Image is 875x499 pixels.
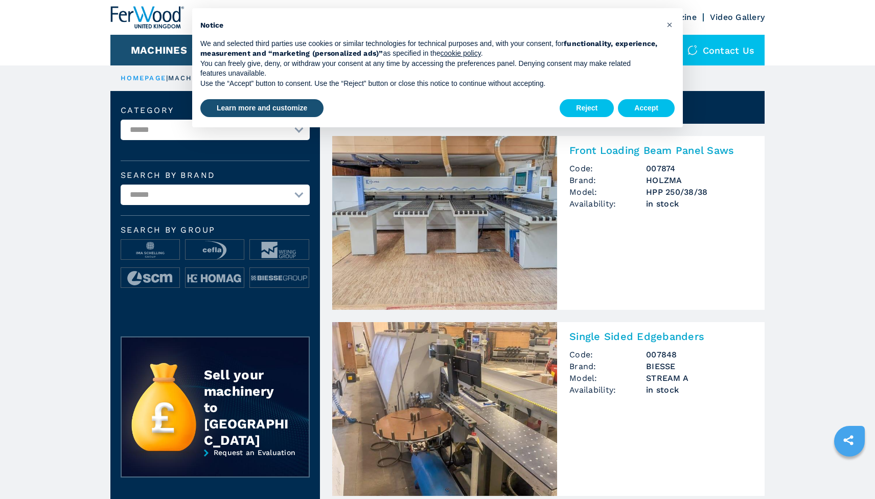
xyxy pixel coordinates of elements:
p: We and selected third parties use cookies or similar technologies for technical purposes and, wit... [200,39,658,59]
a: Request an Evaluation [121,448,310,485]
a: Front Loading Beam Panel Saws HOLZMA HPP 250/38/38Front Loading Beam Panel SawsCode:007874Brand:H... [332,136,765,310]
h2: Front Loading Beam Panel Saws [569,144,752,156]
span: Model: [569,372,646,384]
img: image [250,268,308,288]
span: Code: [569,163,646,174]
h3: STREAM A [646,372,752,384]
div: Contact us [677,35,765,65]
strong: functionality, experience, measurement and “marketing (personalized ads)” [200,39,658,58]
iframe: Chat [832,453,867,491]
p: machines [168,74,212,83]
a: cookie policy [441,49,481,57]
a: sharethis [836,427,861,453]
img: Single Sided Edgebanders BIESSE STREAM A [332,322,557,496]
span: Search by group [121,226,310,234]
p: Use the “Accept” button to consent. Use the “Reject” button or close this notice to continue with... [200,79,658,89]
img: image [250,240,308,260]
button: Close this notice [661,16,678,33]
label: Category [121,106,310,115]
span: Brand: [569,360,646,372]
span: in stock [646,384,752,396]
h2: Single Sided Edgebanders [569,330,752,343]
h3: 007874 [646,163,752,174]
span: Brand: [569,174,646,186]
button: Accept [618,99,675,118]
a: HOMEPAGE [121,74,166,82]
span: Code: [569,349,646,360]
h3: HPP 250/38/38 [646,186,752,198]
img: image [186,268,244,288]
a: Video Gallery [710,12,765,22]
img: Ferwood [110,6,184,29]
span: Availability: [569,198,646,210]
img: Front Loading Beam Panel Saws HOLZMA HPP 250/38/38 [332,136,557,310]
button: Learn more and customize [200,99,324,118]
button: Reject [560,99,614,118]
div: Sell your machinery to [GEOGRAPHIC_DATA] [204,367,289,448]
a: Single Sided Edgebanders BIESSE STREAM ASingle Sided EdgebandersCode:007848Brand:BIESSEModel:STRE... [332,322,765,496]
img: image [121,268,179,288]
span: Model: [569,186,646,198]
img: image [121,240,179,260]
button: Machines [131,44,187,56]
span: × [666,18,673,31]
img: image [186,240,244,260]
h3: 007848 [646,349,752,360]
h3: BIESSE [646,360,752,372]
label: Search by brand [121,171,310,179]
img: Contact us [687,45,698,55]
span: | [166,74,168,82]
h2: Notice [200,20,658,31]
p: You can freely give, deny, or withdraw your consent at any time by accessing the preferences pane... [200,59,658,79]
h3: HOLZMA [646,174,752,186]
span: Availability: [569,384,646,396]
span: in stock [646,198,752,210]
